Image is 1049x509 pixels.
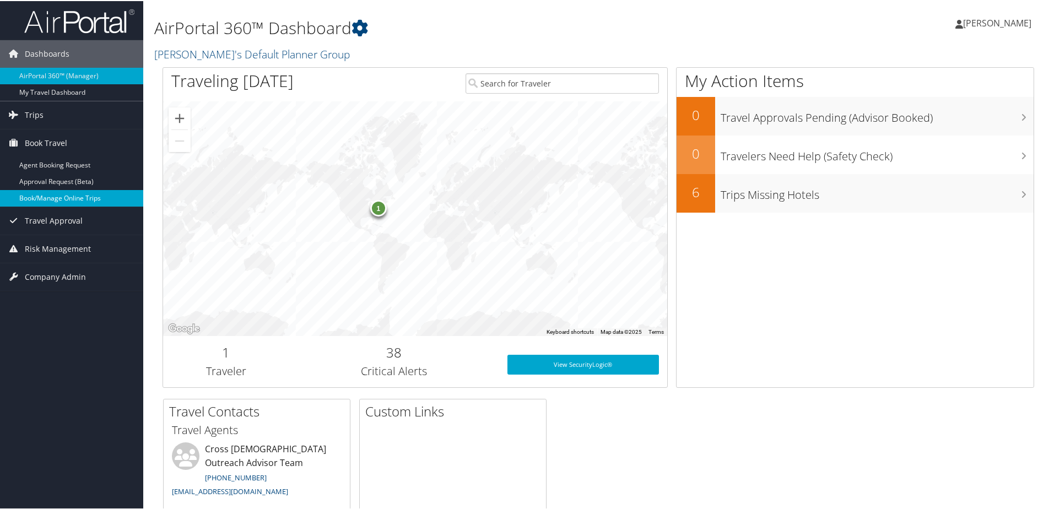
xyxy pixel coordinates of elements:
[25,262,86,290] span: Company Admin
[171,342,281,361] h2: 1
[154,46,353,61] a: [PERSON_NAME]'s Default Planner Group
[370,199,387,215] div: 1
[25,206,83,234] span: Travel Approval
[721,104,1034,124] h3: Travel Approvals Pending (Advisor Booked)
[677,134,1034,173] a: 0Travelers Need Help (Safety Check)
[166,441,347,500] li: Cross [DEMOGRAPHIC_DATA] Outreach Advisor Team
[166,321,202,335] img: Google
[172,485,288,495] a: [EMAIL_ADDRESS][DOMAIN_NAME]
[601,328,642,334] span: Map data ©2025
[169,401,350,420] h2: Travel Contacts
[24,7,134,33] img: airportal-logo.png
[677,68,1034,91] h1: My Action Items
[547,327,594,335] button: Keyboard shortcuts
[171,68,294,91] h1: Traveling [DATE]
[154,15,747,39] h1: AirPortal 360™ Dashboard
[171,362,281,378] h3: Traveler
[677,96,1034,134] a: 0Travel Approvals Pending (Advisor Booked)
[677,105,715,123] h2: 0
[466,72,659,93] input: Search for Traveler
[172,421,342,437] h3: Travel Agents
[298,342,491,361] h2: 38
[169,106,191,128] button: Zoom in
[298,362,491,378] h3: Critical Alerts
[721,181,1034,202] h3: Trips Missing Hotels
[721,142,1034,163] h3: Travelers Need Help (Safety Check)
[648,328,664,334] a: Terms (opens in new tab)
[169,129,191,151] button: Zoom out
[677,143,715,162] h2: 0
[677,173,1034,212] a: 6Trips Missing Hotels
[25,39,69,67] span: Dashboards
[507,354,659,373] a: View SecurityLogic®
[963,16,1031,28] span: [PERSON_NAME]
[25,128,67,156] span: Book Travel
[25,234,91,262] span: Risk Management
[205,472,267,481] a: [PHONE_NUMBER]
[25,100,44,128] span: Trips
[166,321,202,335] a: Open this area in Google Maps (opens a new window)
[365,401,546,420] h2: Custom Links
[955,6,1042,39] a: [PERSON_NAME]
[677,182,715,201] h2: 6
